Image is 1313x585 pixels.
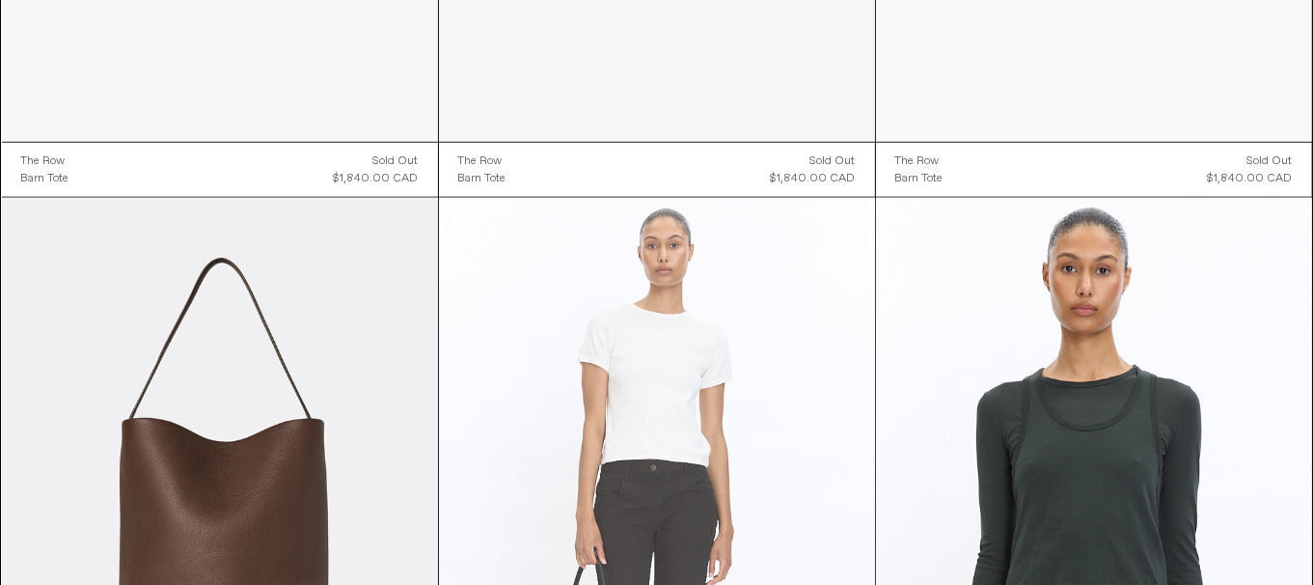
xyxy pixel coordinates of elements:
[21,170,69,187] a: Barn Tote
[895,171,944,187] div: Barn Tote
[895,170,944,187] a: Barn Tote
[334,171,419,186] span: $1,840.00 CAD
[21,171,69,187] div: Barn Tote
[458,153,503,170] div: The Row
[1208,171,1293,186] span: $1,840.00 CAD
[458,170,506,187] a: Barn Tote
[21,153,69,170] a: The Row
[458,171,506,187] div: Barn Tote
[895,153,940,170] div: The Row
[895,153,944,170] a: The Row
[810,153,856,170] div: Sold out
[373,153,419,170] div: Sold out
[771,171,856,186] span: $1,840.00 CAD
[458,153,506,170] a: The Row
[1247,153,1293,170] div: Sold out
[21,153,66,170] div: The Row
